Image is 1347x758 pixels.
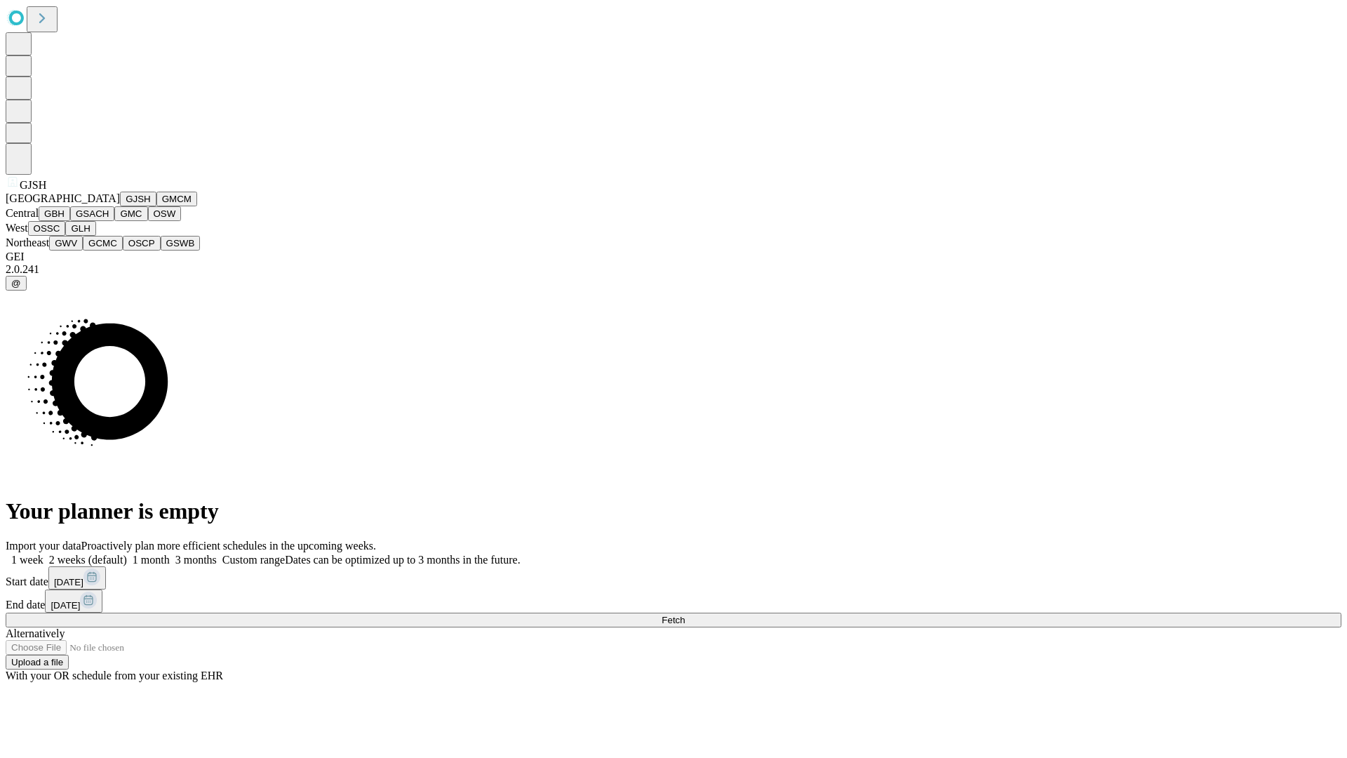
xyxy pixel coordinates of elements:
[54,577,83,587] span: [DATE]
[48,566,106,590] button: [DATE]
[285,554,520,566] span: Dates can be optimized up to 3 months in the future.
[133,554,170,566] span: 1 month
[70,206,114,221] button: GSACH
[6,276,27,291] button: @
[662,615,685,625] span: Fetch
[49,236,83,251] button: GWV
[11,278,21,288] span: @
[6,540,81,552] span: Import your data
[175,554,217,566] span: 3 months
[6,498,1341,524] h1: Your planner is empty
[6,237,49,248] span: Northeast
[6,263,1341,276] div: 2.0.241
[28,221,66,236] button: OSSC
[114,206,147,221] button: GMC
[81,540,376,552] span: Proactively plan more efficient schedules in the upcoming weeks.
[148,206,182,221] button: OSW
[6,590,1341,613] div: End date
[161,236,201,251] button: GSWB
[39,206,70,221] button: GBH
[6,222,28,234] span: West
[6,670,223,681] span: With your OR schedule from your existing EHR
[20,179,46,191] span: GJSH
[49,554,127,566] span: 2 weeks (default)
[6,192,120,204] span: [GEOGRAPHIC_DATA]
[65,221,95,236] button: GLH
[6,207,39,219] span: Central
[45,590,102,613] button: [DATE]
[6,566,1341,590] div: Start date
[123,236,161,251] button: OSCP
[6,655,69,670] button: Upload a file
[120,192,156,206] button: GJSH
[51,600,80,611] span: [DATE]
[6,627,65,639] span: Alternatively
[6,251,1341,263] div: GEI
[6,613,1341,627] button: Fetch
[156,192,197,206] button: GMCM
[83,236,123,251] button: GCMC
[11,554,43,566] span: 1 week
[222,554,285,566] span: Custom range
